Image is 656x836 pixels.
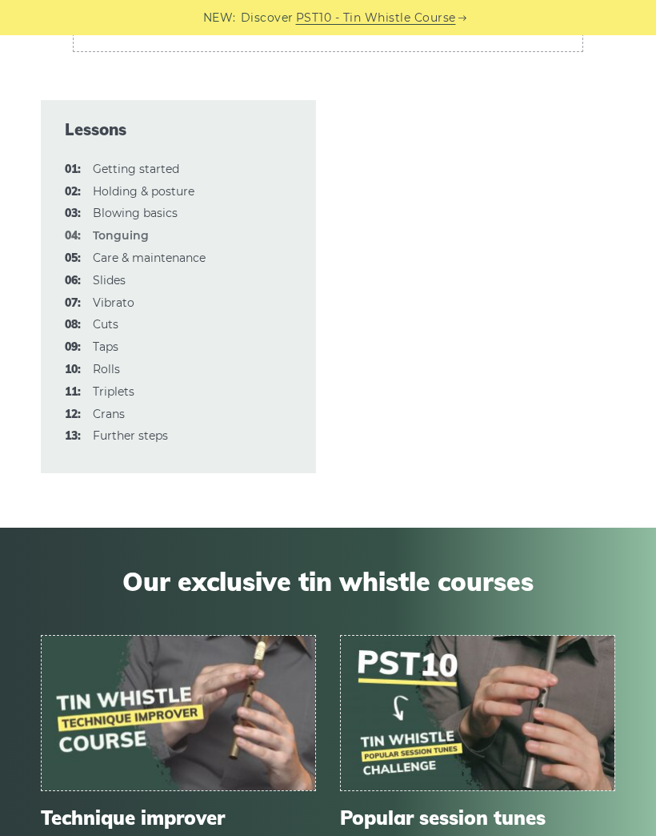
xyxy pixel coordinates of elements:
span: 07: [65,294,81,313]
a: 12:Crans [93,407,125,421]
span: 05: [65,249,81,268]
a: 13:Further steps [93,428,168,443]
span: 10: [65,360,81,380]
a: 08:Cuts [93,317,118,332]
a: 05:Care & maintenance [93,251,206,265]
span: 13: [65,427,81,446]
span: 08: [65,316,81,335]
span: Discover [241,9,294,27]
a: 07:Vibrato [93,295,134,310]
span: 09: [65,338,81,357]
a: 02:Holding & posture [93,184,194,199]
span: 06: [65,271,81,291]
a: 03:Blowing basics [93,206,178,220]
a: 10:Rolls [93,362,120,376]
span: 11: [65,383,81,402]
span: Popular session tunes [340,806,615,830]
span: Technique improver [41,806,316,830]
span: 01: [65,160,81,179]
img: tin-whistle-course [42,636,315,790]
span: 04: [65,227,81,246]
span: Our exclusive tin whistle courses [41,566,615,597]
span: 12: [65,405,81,424]
a: 06:Slides [93,273,126,287]
a: PST10 - Tin Whistle Course [296,9,456,27]
span: 02: [65,183,81,202]
a: 01:Getting started [93,162,179,176]
a: 11:Triplets [93,384,134,399]
span: 03: [65,204,81,223]
span: NEW: [203,9,236,27]
strong: Tonguing [93,228,149,243]
a: 09:Taps [93,340,118,354]
span: Lessons [65,119,292,141]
